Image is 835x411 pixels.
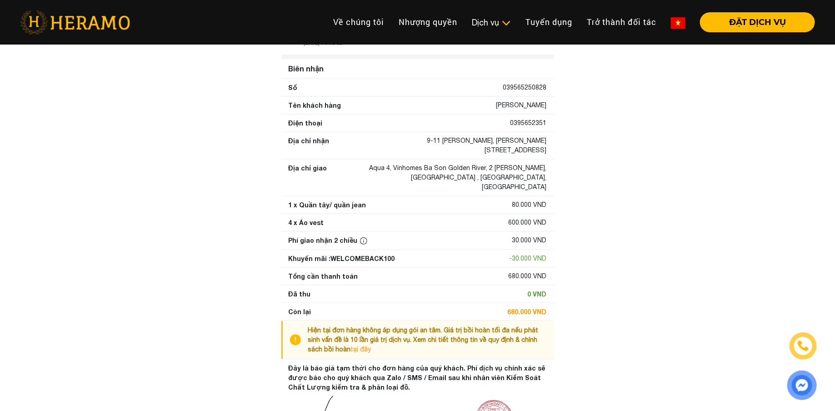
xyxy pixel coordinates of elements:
div: Phí giao nhận 2 chiều [289,236,370,246]
div: Địa chỉ nhận [289,136,330,155]
img: heramo-logo.png [20,10,130,34]
div: 0395652351 [510,118,547,128]
span: Hiện tại đơn hàng không áp dụng gói an tâm. Giá trị bồi hoàn tối đa nếu phát sinh vấn đề là 10 lầ... [308,326,539,353]
img: info [360,237,367,245]
div: Dịch vụ [472,16,511,29]
div: Địa chỉ giao [289,163,327,192]
img: subToggleIcon [501,19,511,28]
div: Điện thoại [289,118,323,128]
div: 680.000 VND [508,307,547,316]
div: Biên nhận [285,60,550,78]
div: 30.000 VND [512,236,547,246]
div: 0 VND [528,289,547,299]
img: vn-flag.png [671,17,685,29]
div: [PERSON_NAME] [496,100,547,110]
a: ĐẶT DỊCH VỤ [693,18,815,26]
div: 9-11 [PERSON_NAME], [PERSON_NAME] [STREET_ADDRESS] [366,136,547,155]
button: ĐẶT DỊCH VỤ [700,12,815,32]
img: phone-icon [797,340,810,352]
div: Tên khách hàng [289,100,341,110]
div: - 30.000 VND [510,254,547,263]
div: 039565250828 [503,83,547,92]
div: Số [289,83,297,92]
a: tại đây [351,346,371,353]
div: Đây là báo giá tạm thời cho đơn hàng của quý khách. Phí dịch vụ chính xác sẽ được báo cho quý khá... [289,363,547,392]
div: 600.000 VND [509,218,547,227]
div: Khuyến mãi : WELCOMEBACK100 [289,254,395,263]
a: Tuyển dụng [518,12,580,32]
a: Về chúng tôi [326,12,391,32]
a: phone-icon [790,333,816,359]
img: info [290,326,308,354]
div: Tổng cần thanh toán [289,271,358,281]
div: Aqua 4, Vinhomes Ba Son Golden River, 2 [PERSON_NAME], [GEOGRAPHIC_DATA] , [GEOGRAPHIC_DATA], [GE... [366,163,547,192]
div: 1 x Quần tây/ quần jean [289,200,366,210]
div: Đã thu [289,289,311,299]
div: 4 x Áo vest [289,218,324,227]
a: Nhượng quyền [391,12,465,32]
a: Trở thành đối tác [580,12,664,32]
div: 80.000 VND [512,200,547,210]
div: 680.000 VND [509,271,547,281]
div: Còn lại [289,307,311,316]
